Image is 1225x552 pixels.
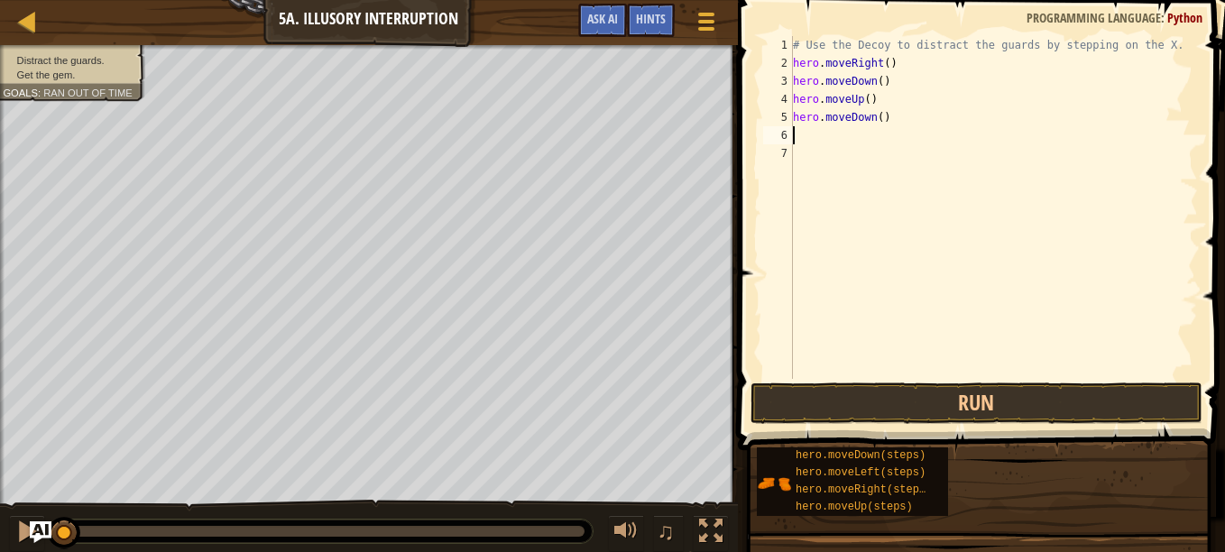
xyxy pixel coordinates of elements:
span: : [1161,9,1167,26]
span: Programming language [1027,9,1161,26]
div: 7 [763,144,793,162]
button: Run [751,382,1202,424]
div: 3 [763,72,793,90]
span: Python [1167,9,1202,26]
button: Ask AI [578,4,627,37]
img: portrait.png [757,466,791,501]
span: hero.moveLeft(steps) [796,466,926,479]
span: Goals [3,87,38,98]
div: 6 [763,126,793,144]
button: Show game menu [684,4,729,46]
div: 4 [763,90,793,108]
button: Adjust volume [608,515,644,552]
div: 1 [763,36,793,54]
span: hero.moveUp(steps) [796,501,913,513]
button: Ctrl + P: Pause [9,515,45,552]
span: ♫ [657,518,675,545]
span: Distract the guards. [17,54,105,66]
span: hero.moveDown(steps) [796,449,926,462]
span: Hints [636,10,666,27]
div: 5 [763,108,793,126]
span: Ran out of time [43,87,133,98]
button: Toggle fullscreen [693,515,729,552]
span: : [38,87,43,98]
span: Ask AI [587,10,618,27]
li: Get the gem. [3,68,134,82]
div: 2 [763,54,793,72]
button: ♫ [653,515,684,552]
span: Get the gem. [17,69,76,80]
button: Ask AI [30,521,51,543]
span: hero.moveRight(steps) [796,483,932,496]
li: Distract the guards. [3,53,134,68]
